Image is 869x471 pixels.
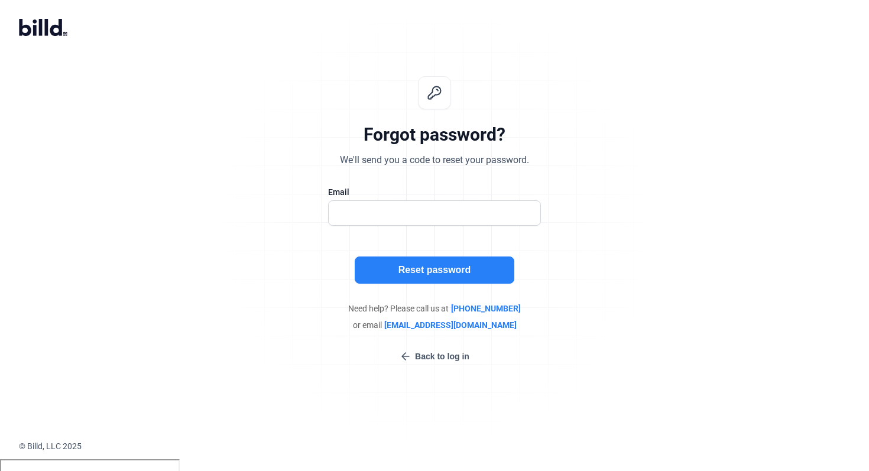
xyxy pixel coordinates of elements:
button: Back to log in [396,350,473,363]
div: or email [257,319,612,331]
div: © Billd, LLC 2025 [19,440,869,452]
div: Forgot password? [364,124,505,146]
span: [EMAIL_ADDRESS][DOMAIN_NAME] [384,319,517,331]
button: Reset password [355,256,514,284]
span: [PHONE_NUMBER] [451,303,521,314]
div: Email [328,186,541,198]
div: We'll send you a code to reset your password. [340,153,529,167]
div: Need help? Please call us at [257,303,612,314]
